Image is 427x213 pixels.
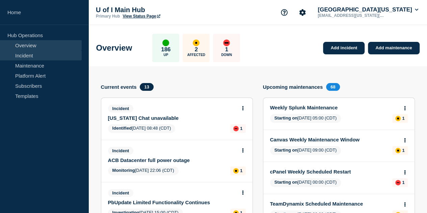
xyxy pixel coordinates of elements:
[108,157,237,163] a: ACB Datacenter full power outage
[270,137,399,142] a: Canvas Weekly Maintenance Window
[240,126,242,131] p: 1
[316,13,386,18] p: [EMAIL_ADDRESS][US_STATE][DOMAIN_NAME]
[193,39,199,46] div: affected
[221,53,232,57] p: Down
[123,14,160,19] a: View Status Page
[140,83,153,91] span: 13
[274,148,298,153] span: Starting on
[240,168,242,173] p: 1
[402,180,404,185] p: 1
[402,116,404,121] p: 1
[187,53,205,57] p: Affected
[101,84,137,90] h4: Current events
[108,199,237,205] a: PbUpdate Limited Functionality Continues
[263,84,323,90] h4: Upcoming maintenances
[270,169,399,175] a: cPanel Weekly Scheduled Restart
[233,126,239,131] div: down
[162,39,169,46] div: up
[223,39,230,46] div: down
[96,43,132,53] h1: Overview
[108,147,134,155] span: Incident
[108,105,134,112] span: Incident
[270,178,341,187] span: [DATE] 00:00 (CDT)
[274,115,298,121] span: Starting on
[323,42,365,54] a: Add incident
[195,46,198,53] p: 2
[270,105,399,110] a: Weekly Splunk Maintenance
[402,148,404,153] p: 1
[295,5,310,20] button: Account settings
[112,168,135,173] span: Monitoring
[270,146,341,155] span: [DATE] 09:00 (CDT)
[163,53,168,57] p: Up
[225,46,228,53] p: 1
[395,116,401,121] div: affected
[108,124,176,133] span: [DATE] 08:48 (CDT)
[274,180,298,185] span: Starting on
[326,83,340,91] span: 68
[270,114,341,123] span: [DATE] 05:00 (CDT)
[233,168,239,174] div: affected
[395,180,401,185] div: down
[316,6,420,13] button: [GEOGRAPHIC_DATA][US_STATE]
[270,201,399,207] a: TeamDynamix Scheduled Maintenance
[161,46,170,53] p: 186
[108,189,134,197] span: Incident
[108,166,179,175] span: [DATE] 22:06 (CDT)
[277,5,291,20] button: Support
[112,126,132,131] span: Identified
[96,14,120,19] p: Primary Hub
[108,115,237,121] a: [US_STATE] Chat unavailable
[368,42,419,54] a: Add maintenance
[96,6,231,14] p: U of I Main Hub
[395,148,401,153] div: affected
